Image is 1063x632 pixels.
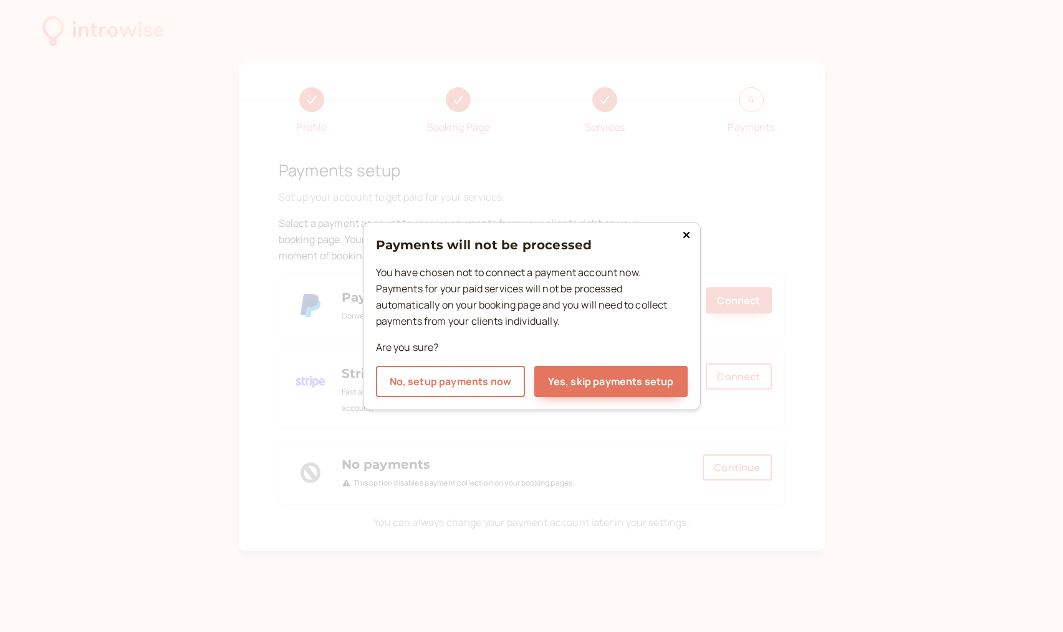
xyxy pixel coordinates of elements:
p: You have chosen not to connect a payment account now. Payments for your paid services will not be... [376,265,688,330]
iframe: Chat Widget [1001,572,1063,632]
p: Are you sure? [376,340,688,356]
button: No, setup payments now [376,366,526,397]
h3: Payments will not be processed [376,235,688,255]
button: Yes, skip payments setup [534,366,688,397]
